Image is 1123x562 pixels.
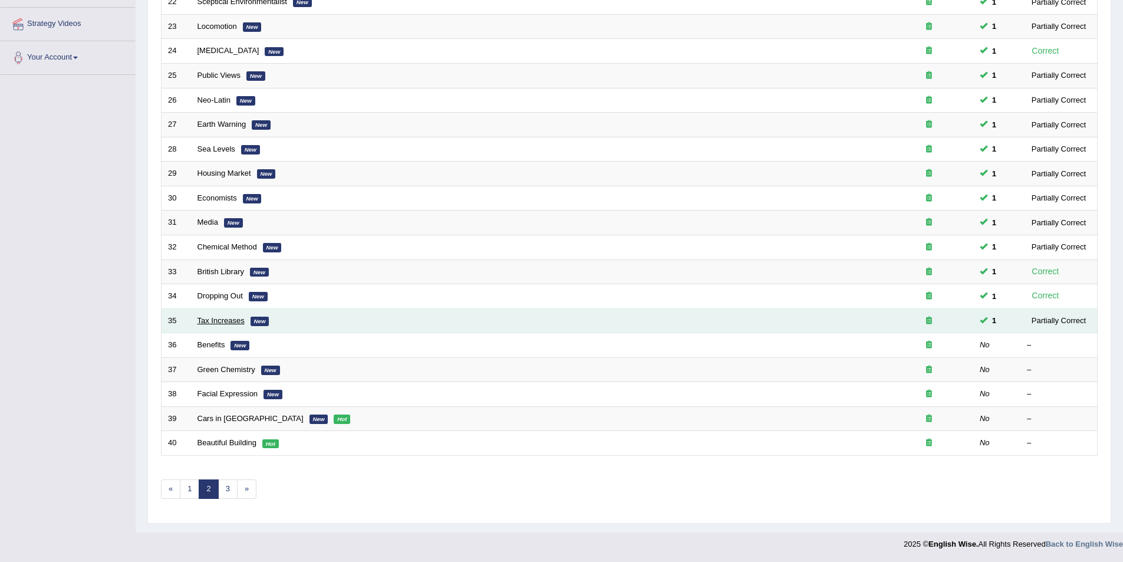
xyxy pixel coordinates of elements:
div: Exam occurring question [891,413,967,425]
a: Dropping Out [197,291,243,300]
em: Hot [334,415,350,424]
em: New [236,96,255,106]
span: You cannot take this question anymore [987,167,1001,180]
em: New [250,268,269,277]
td: 35 [162,308,191,333]
a: Earth Warning [197,120,246,129]
div: Exam occurring question [891,70,967,81]
td: 24 [162,39,191,64]
a: Your Account [1,41,135,71]
a: 3 [218,479,238,499]
em: New [252,120,271,130]
a: British Library [197,267,244,276]
div: Exam occurring question [891,217,967,228]
div: Exam occurring question [891,144,967,155]
span: You cannot take this question anymore [987,94,1001,106]
span: You cannot take this question anymore [987,143,1001,155]
em: New [264,390,282,399]
a: « [161,479,180,499]
em: No [980,438,990,447]
td: 37 [162,357,191,382]
a: Facial Expression [197,389,258,398]
td: 23 [162,14,191,39]
a: Back to English Wise [1046,540,1123,548]
span: You cannot take this question anymore [987,290,1001,303]
td: 38 [162,382,191,407]
em: New [243,194,262,203]
div: – [1027,413,1091,425]
span: You cannot take this question anymore [987,241,1001,253]
div: Exam occurring question [891,267,967,278]
a: Green Chemistry [197,365,255,374]
em: New [257,169,276,179]
span: You cannot take this question anymore [987,265,1001,278]
a: Tax Increases [197,316,245,325]
div: Exam occurring question [891,21,967,32]
a: 2 [199,479,218,499]
span: You cannot take this question anymore [987,192,1001,204]
div: Exam occurring question [891,389,967,400]
div: – [1027,438,1091,449]
em: New [246,71,265,81]
div: Exam occurring question [891,168,967,179]
td: 28 [162,137,191,162]
em: No [980,414,990,423]
div: Partially Correct [1027,119,1091,131]
span: You cannot take this question anymore [987,69,1001,81]
span: You cannot take this question anymore [987,45,1001,57]
div: Partially Correct [1027,241,1091,253]
td: 32 [162,235,191,259]
em: New [261,366,280,375]
em: New [241,145,260,155]
div: – [1027,389,1091,400]
div: 2025 © All Rights Reserved [904,533,1123,550]
div: Exam occurring question [891,95,967,106]
em: New [243,22,262,32]
td: 25 [162,64,191,88]
em: Hot [262,439,279,449]
div: Exam occurring question [891,119,967,130]
div: Exam occurring question [891,340,967,351]
a: Chemical Method [197,242,257,251]
a: Cars in [GEOGRAPHIC_DATA] [197,414,304,423]
span: You cannot take this question anymore [987,119,1001,131]
div: Exam occurring question [891,242,967,253]
div: Partially Correct [1027,314,1091,327]
em: No [980,340,990,349]
em: New [251,317,269,326]
a: Strategy Videos [1,8,135,37]
div: Partially Correct [1027,20,1091,32]
a: Benefits [197,340,225,349]
div: Exam occurring question [891,438,967,449]
td: 31 [162,211,191,235]
div: Exam occurring question [891,364,967,376]
td: 27 [162,113,191,137]
div: Partially Correct [1027,94,1091,106]
em: New [230,341,249,350]
div: Partially Correct [1027,216,1091,229]
span: You cannot take this question anymore [987,20,1001,32]
span: You cannot take this question anymore [987,216,1001,229]
em: New [224,218,243,228]
em: New [249,292,268,301]
a: Locomotion [197,22,237,31]
div: Partially Correct [1027,192,1091,204]
strong: English Wise. [928,540,978,548]
a: » [237,479,256,499]
td: 33 [162,259,191,284]
a: [MEDICAL_DATA] [197,46,259,55]
a: Sea Levels [197,144,235,153]
em: No [980,365,990,374]
a: Neo-Latin [197,96,230,104]
div: Exam occurring question [891,193,967,204]
div: Exam occurring question [891,315,967,327]
div: Partially Correct [1027,167,1091,180]
td: 30 [162,186,191,211]
span: You cannot take this question anymore [987,314,1001,327]
a: Public Views [197,71,241,80]
div: Partially Correct [1027,143,1091,155]
div: Exam occurring question [891,45,967,57]
em: New [263,243,282,252]
td: 39 [162,406,191,431]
